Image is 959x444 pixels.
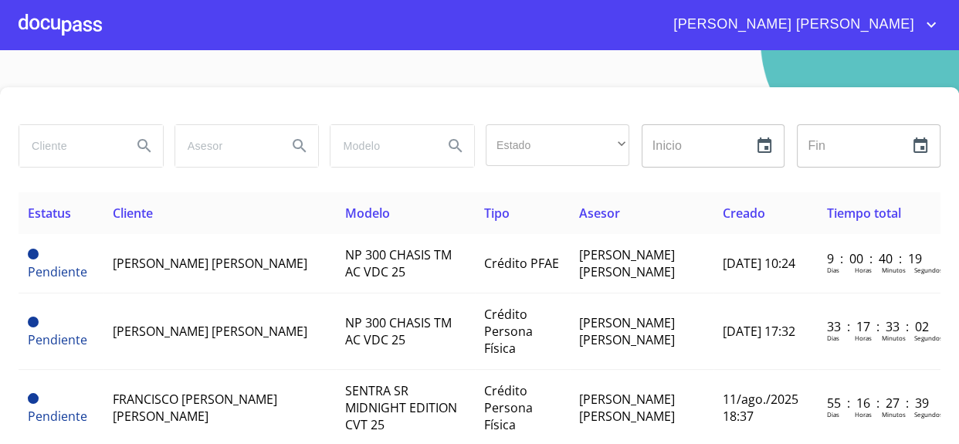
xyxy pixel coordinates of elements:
[437,127,474,164] button: Search
[827,395,931,412] p: 55 : 16 : 27 : 39
[28,205,71,222] span: Estatus
[345,205,390,222] span: Modelo
[882,334,906,342] p: Minutos
[28,331,87,348] span: Pendiente
[914,410,943,419] p: Segundos
[855,410,872,419] p: Horas
[28,317,39,327] span: Pendiente
[113,205,153,222] span: Cliente
[579,391,675,425] span: [PERSON_NAME] [PERSON_NAME]
[28,263,87,280] span: Pendiente
[827,334,839,342] p: Dias
[882,266,906,274] p: Minutos
[113,391,277,425] span: FRANCISCO [PERSON_NAME] [PERSON_NAME]
[579,314,675,348] span: [PERSON_NAME] [PERSON_NAME]
[175,125,276,167] input: search
[28,249,39,259] span: Pendiente
[723,255,795,272] span: [DATE] 10:24
[882,410,906,419] p: Minutos
[126,127,163,164] button: Search
[855,334,872,342] p: Horas
[486,124,629,166] div: ​
[28,393,39,404] span: Pendiente
[281,127,318,164] button: Search
[113,323,307,340] span: [PERSON_NAME] [PERSON_NAME]
[827,266,839,274] p: Dias
[484,205,510,222] span: Tipo
[484,306,533,357] span: Crédito Persona Física
[662,12,922,37] span: [PERSON_NAME] [PERSON_NAME]
[579,246,675,280] span: [PERSON_NAME] [PERSON_NAME]
[345,246,452,280] span: NP 300 CHASIS TM AC VDC 25
[855,266,872,274] p: Horas
[827,318,931,335] p: 33 : 17 : 33 : 02
[330,125,431,167] input: search
[28,408,87,425] span: Pendiente
[723,205,765,222] span: Creado
[723,323,795,340] span: [DATE] 17:32
[345,382,457,433] span: SENTRA SR MIDNIGHT EDITION CVT 25
[484,382,533,433] span: Crédito Persona Física
[914,266,943,274] p: Segundos
[827,410,839,419] p: Dias
[827,250,931,267] p: 9 : 00 : 40 : 19
[827,205,901,222] span: Tiempo total
[484,255,559,272] span: Crédito PFAE
[113,255,307,272] span: [PERSON_NAME] [PERSON_NAME]
[579,205,620,222] span: Asesor
[662,12,940,37] button: account of current user
[723,391,798,425] span: 11/ago./2025 18:37
[345,314,452,348] span: NP 300 CHASIS TM AC VDC 25
[19,125,120,167] input: search
[914,334,943,342] p: Segundos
